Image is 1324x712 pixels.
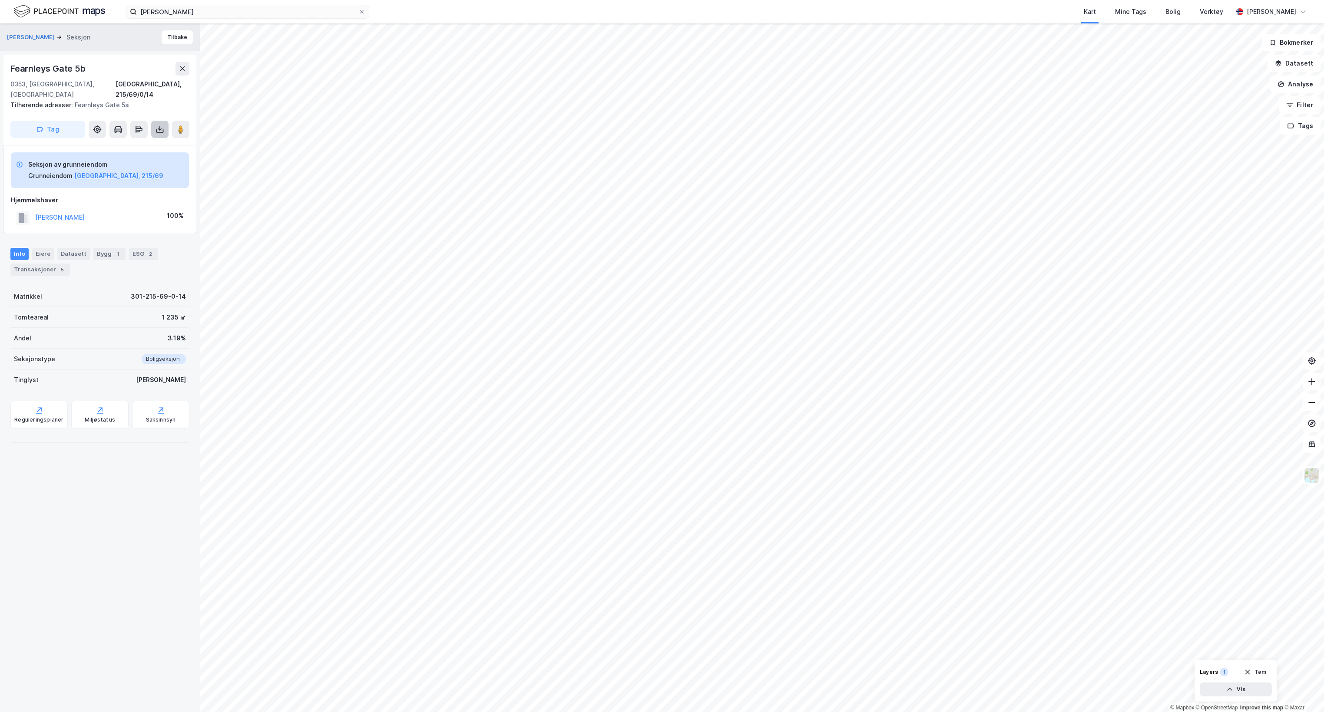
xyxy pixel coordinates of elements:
div: Seksjonstype [14,354,55,364]
div: Datasett [57,248,90,260]
a: Improve this map [1240,705,1283,711]
div: 1 [1220,668,1228,676]
div: Reguleringsplaner [14,416,63,423]
div: Verktøy [1200,7,1223,17]
button: Tilbake [162,30,193,44]
div: Mine Tags [1115,7,1146,17]
button: [GEOGRAPHIC_DATA], 215/69 [74,171,163,181]
div: Tomteareal [14,312,49,323]
div: Saksinnsyn [146,416,176,423]
button: Vis [1200,682,1272,696]
button: Tøm [1238,665,1272,679]
div: Matrikkel [14,291,42,302]
div: Eiere [32,248,54,260]
iframe: Chat Widget [1281,670,1324,712]
button: Filter [1279,96,1321,114]
div: Bolig [1165,7,1181,17]
button: Tag [10,121,85,138]
button: Analyse [1270,76,1321,93]
div: Transaksjoner [10,264,70,276]
div: 3.19% [168,333,186,343]
div: [PERSON_NAME] [136,375,186,385]
div: Kontrollprogram for chat [1281,670,1324,712]
div: [GEOGRAPHIC_DATA], 215/69/0/14 [116,79,189,100]
div: 2 [146,250,155,258]
div: Tinglyst [14,375,39,385]
button: Bokmerker [1262,34,1321,51]
a: OpenStreetMap [1196,705,1238,711]
div: 100% [167,211,184,221]
input: Søk på adresse, matrikkel, gårdeiere, leietakere eller personer [137,5,358,18]
div: Seksjon av grunneiendom [28,159,163,170]
div: Grunneiendom [28,171,73,181]
span: Tilhørende adresser: [10,101,75,109]
div: 1 235 ㎡ [162,312,186,323]
div: Bygg [93,248,126,260]
div: Miljøstatus [85,416,115,423]
div: Seksjon [66,32,90,43]
div: 0353, [GEOGRAPHIC_DATA], [GEOGRAPHIC_DATA] [10,79,116,100]
img: logo.f888ab2527a4732fd821a326f86c7f29.svg [14,4,105,19]
div: Info [10,248,29,260]
div: Fearnleys Gate 5a [10,100,182,110]
div: Kart [1084,7,1096,17]
img: Z [1304,467,1320,484]
button: Datasett [1268,55,1321,72]
div: [PERSON_NAME] [1247,7,1296,17]
div: Layers [1200,669,1218,676]
div: 1 [113,250,122,258]
a: Mapbox [1170,705,1194,711]
button: Tags [1280,117,1321,135]
div: Fearnleys Gate 5b [10,62,87,76]
div: Andel [14,333,31,343]
button: [PERSON_NAME] [7,33,56,42]
div: 301-215-69-0-14 [131,291,186,302]
div: ESG [129,248,158,260]
div: 5 [58,265,66,274]
div: Hjemmelshaver [11,195,189,205]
